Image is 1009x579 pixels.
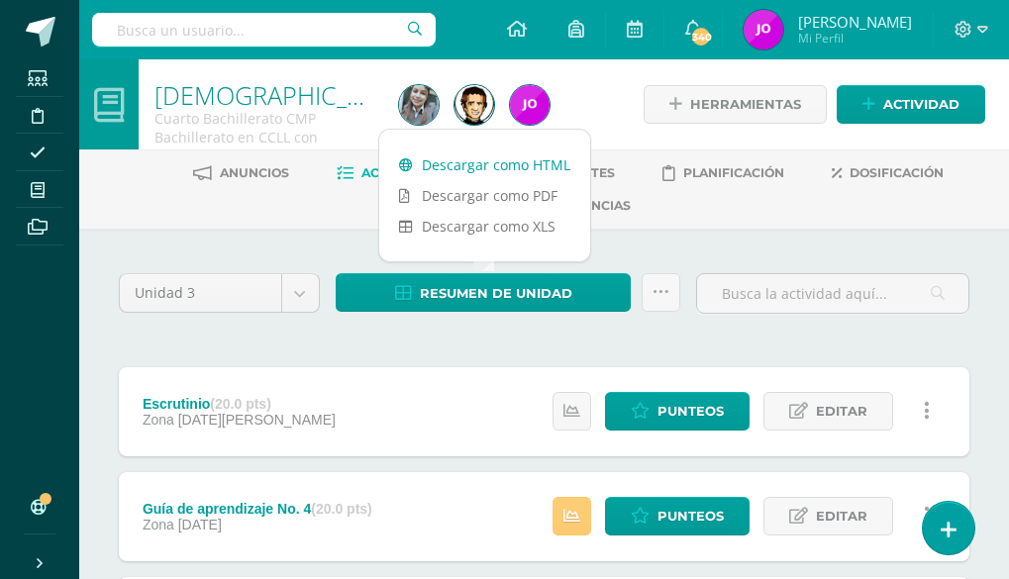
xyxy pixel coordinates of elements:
[657,393,724,430] span: Punteos
[798,12,912,32] span: [PERSON_NAME]
[690,26,712,48] span: 340
[143,517,174,532] span: Zona
[816,498,867,534] span: Editar
[92,13,436,47] input: Busca un usuario...
[690,86,801,123] span: Herramientas
[143,396,336,412] div: Escrutinio
[697,274,968,313] input: Busca la actividad aquí...
[220,165,289,180] span: Anuncios
[120,274,319,312] a: Unidad 3
[605,497,750,535] a: Punteos
[210,396,270,412] strong: (20.0 pts)
[837,85,985,124] a: Actividad
[420,275,572,312] span: Resumen de unidad
[336,273,632,312] a: Resumen de unidad
[337,157,449,189] a: Actividades
[178,412,336,428] span: [DATE][PERSON_NAME]
[361,165,449,180] span: Actividades
[662,157,784,189] a: Planificación
[193,157,289,189] a: Anuncios
[510,85,550,125] img: 348d307377bbb1ab8432acbc23fb6534.png
[154,78,415,112] a: [DEMOGRAPHIC_DATA]
[883,86,959,123] span: Actividad
[816,393,867,430] span: Editar
[683,165,784,180] span: Planificación
[379,211,590,241] a: Descargar como XLS
[850,165,944,180] span: Dosificación
[135,274,266,312] span: Unidad 3
[454,85,494,125] img: 6056a2abe62e3aa300462f02f2e298e5.png
[399,85,439,125] img: 93a01b851a22af7099796f9ee7ca9c46.png
[605,392,750,431] a: Punteos
[798,30,912,47] span: Mi Perfil
[154,81,375,109] h1: Biblia
[154,109,375,165] div: Cuarto Bachillerato CMP Bachillerato en CCLL con Orientación en Computación 'C'
[657,498,724,534] span: Punteos
[143,501,372,517] div: Guía de aprendizaje No. 4
[744,10,783,49] img: 348d307377bbb1ab8432acbc23fb6534.png
[379,149,590,180] a: Descargar como HTML
[644,85,827,124] a: Herramientas
[143,412,174,428] span: Zona
[311,501,371,517] strong: (20.0 pts)
[832,157,944,189] a: Dosificación
[379,180,590,211] a: Descargar como PDF
[178,517,222,532] span: [DATE]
